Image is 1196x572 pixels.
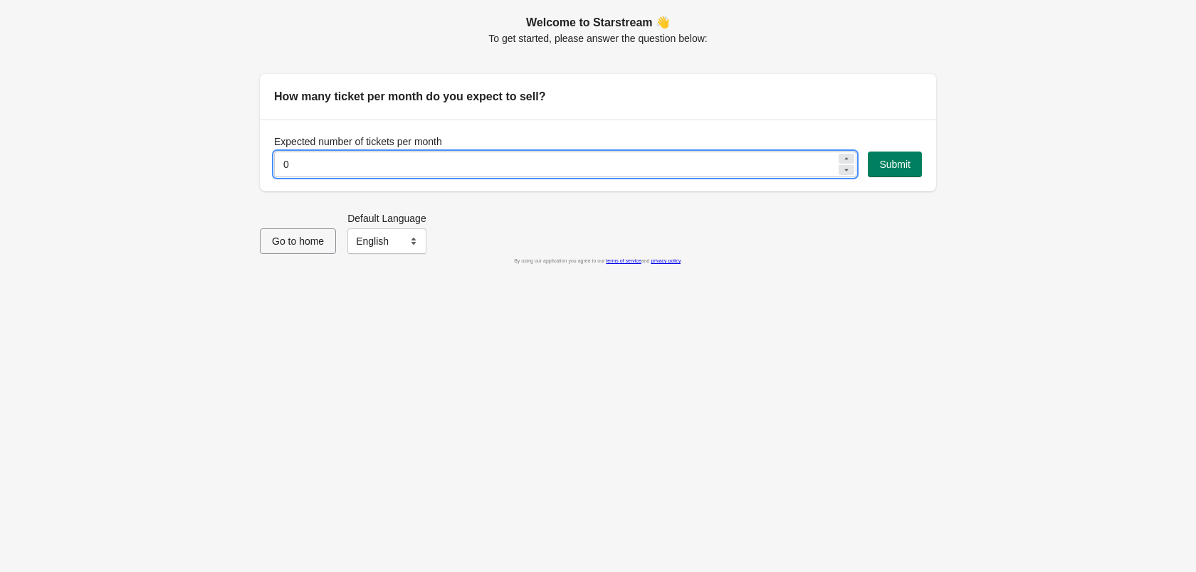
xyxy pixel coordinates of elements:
h2: Welcome to Starstream 👋 [260,14,936,31]
div: To get started, please answer the question below: [260,14,936,46]
button: Go to home [260,228,336,254]
span: Submit [879,159,911,170]
a: terms of service [606,258,641,263]
button: Submit [868,152,922,177]
span: Go to home [272,235,324,247]
div: By using our application you agree to our and . [260,254,936,268]
a: Go to home [260,235,336,247]
label: Default Language [347,211,426,226]
label: Expected number of tickets per month [274,134,442,149]
a: privacy policy [651,258,681,263]
h2: How many ticket per month do you expect to sell? [274,88,922,105]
